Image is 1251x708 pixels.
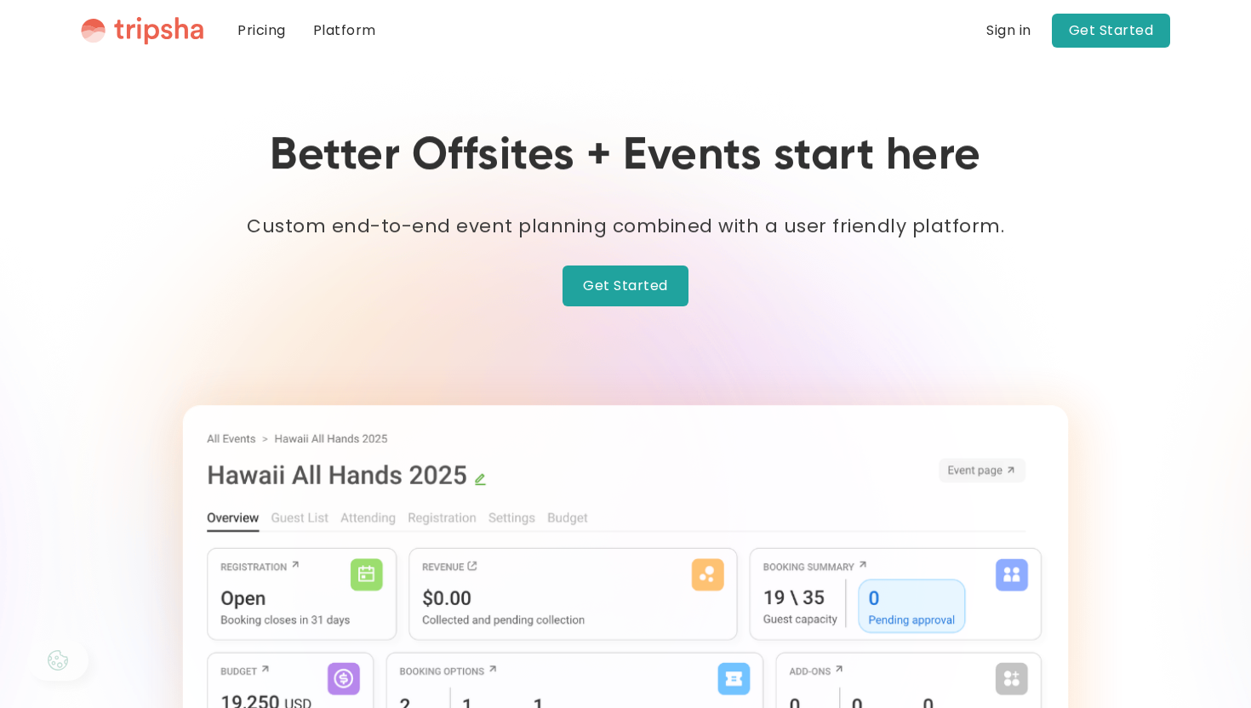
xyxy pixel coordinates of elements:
[270,129,981,183] h1: Better Offsites + Events start here
[986,24,1031,37] div: Sign in
[81,16,203,45] a: home
[1052,14,1171,48] a: Get Started
[81,16,203,45] img: Tripsha Logo
[563,265,688,306] a: Get Started
[247,213,1004,239] strong: Custom end-to-end event planning combined with a user friendly platform.
[986,20,1031,41] a: Sign in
